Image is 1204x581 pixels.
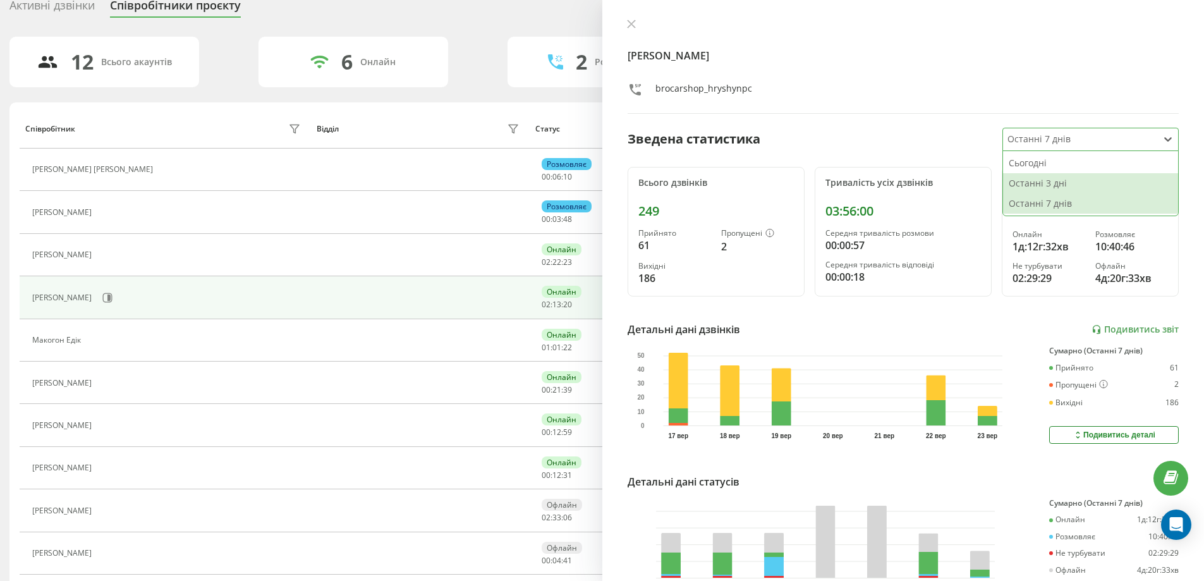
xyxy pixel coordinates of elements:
div: Сумарно (Останні 7 днів) [1049,346,1179,355]
div: brocarshop_hryshynpc [655,82,752,101]
span: 22 [552,257,561,267]
div: 1д:12г:32хв [1137,515,1179,524]
div: [PERSON_NAME] [32,293,95,302]
div: Середня тривалість відповіді [825,260,981,269]
span: 06 [552,171,561,182]
div: [PERSON_NAME] [32,549,95,558]
span: 31 [563,470,572,480]
div: 00:00:57 [825,238,981,253]
div: [PERSON_NAME] [32,506,95,515]
span: 12 [552,470,561,480]
span: 21 [552,384,561,395]
div: 00:00:18 [825,269,981,284]
div: Пропущені [721,229,794,239]
span: 22 [563,342,572,353]
div: Офлайн [542,499,582,511]
div: Останні 3 дні [1003,173,1178,193]
div: : : [542,343,572,352]
div: Всього дзвінків [638,178,794,188]
div: [PERSON_NAME] [32,421,95,430]
span: 01 [552,342,561,353]
div: : : [542,428,572,437]
div: Сьогодні [1003,153,1178,173]
span: 00 [542,384,550,395]
div: Всього акаунтів [101,57,172,68]
span: 48 [563,214,572,224]
div: : : [542,300,572,309]
div: Пропущені [1049,380,1108,390]
span: 20 [563,299,572,310]
span: 02 [542,299,550,310]
div: Відділ [317,125,339,133]
text: 50 [637,352,645,359]
div: Розмовляє [1049,532,1095,541]
div: Розмовляє [1095,230,1168,239]
div: Детальні дані дзвінків [628,322,740,337]
div: Тривалість усіх дзвінків [825,178,981,188]
text: 0 [640,422,644,429]
text: 40 [637,367,645,374]
div: Розмовляє [542,158,592,170]
div: 61 [638,238,711,253]
div: 2 [576,50,587,74]
div: 6 [341,50,353,74]
div: Вихідні [638,262,711,271]
div: Не турбувати [1012,262,1085,271]
span: 23 [563,257,572,267]
span: 00 [542,555,550,566]
span: 04 [552,555,561,566]
div: Онлайн [1049,515,1085,524]
div: Вихідні [1049,398,1083,407]
span: 41 [563,555,572,566]
div: Розмовляють [595,57,656,68]
div: 186 [1165,398,1179,407]
span: 33 [552,512,561,523]
div: Прийнято [638,229,711,238]
div: Офлайн [542,542,582,554]
text: 17 вер [668,432,688,439]
div: 249 [638,204,794,219]
text: 20 вер [823,432,843,439]
div: Онлайн [360,57,396,68]
text: 19 вер [771,432,791,439]
div: [PERSON_NAME] [32,379,95,388]
span: 02 [542,512,550,523]
h4: [PERSON_NAME] [628,48,1179,63]
div: 186 [638,271,711,286]
span: 39 [563,384,572,395]
span: 10 [563,171,572,182]
div: Офлайн [1049,566,1086,575]
div: : : [542,471,572,480]
div: Open Intercom Messenger [1161,510,1191,540]
div: Подивитись деталі [1073,430,1155,440]
div: Не турбувати [1049,549,1105,558]
div: Детальні дані статусів [628,474,739,489]
div: Макогон Едік [32,336,84,345]
text: 18 вер [719,432,739,439]
div: 02:29:29 [1148,549,1179,558]
span: 12 [552,427,561,437]
div: Прийнято [1049,364,1093,372]
div: Сумарно (Останні 7 днів) [1049,499,1179,508]
span: 01 [542,342,550,353]
div: 4д:20г:33хв [1095,271,1168,286]
div: Онлайн [542,286,581,298]
div: : : [542,513,572,522]
div: 10:40:46 [1148,532,1179,541]
text: 21 вер [874,432,894,439]
div: Онлайн [542,413,581,425]
div: Співробітник [25,125,75,133]
div: 61 [1170,364,1179,372]
span: 06 [563,512,572,523]
div: [PERSON_NAME] [32,208,95,217]
div: 02:29:29 [1012,271,1085,286]
div: 1д:12г:32хв [1012,239,1085,254]
span: 59 [563,427,572,437]
div: Останні 7 днів [1003,193,1178,214]
div: Статус [535,125,560,133]
div: 2 [1174,380,1179,390]
div: : : [542,173,572,181]
text: 22 вер [926,432,946,439]
span: 02 [542,257,550,267]
span: 00 [542,470,550,480]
